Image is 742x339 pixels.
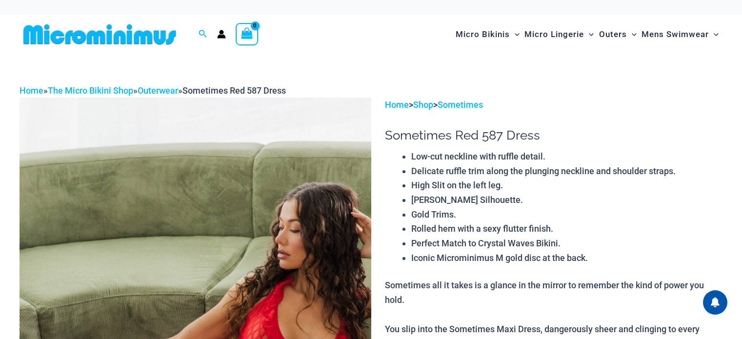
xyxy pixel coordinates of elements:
[411,193,722,207] li: [PERSON_NAME] Silhouette.
[411,178,722,193] li: High Slit on the left leg.
[524,22,584,47] span: Micro Lingerie
[709,22,719,47] span: Menu Toggle
[411,251,722,265] li: Iconic Microminimus M gold disc at the back.
[20,85,286,96] span: » » »
[639,20,721,49] a: Mens SwimwearMenu ToggleMenu Toggle
[642,22,709,47] span: Mens Swimwear
[456,22,510,47] span: Micro Bikinis
[217,30,226,39] a: Account icon link
[411,164,722,179] li: Delicate ruffle trim along the plunging neckline and shoulder straps.
[597,20,639,49] a: OutersMenu ToggleMenu Toggle
[20,85,43,96] a: Home
[385,128,722,143] h1: Sometimes Red 587 Dress
[522,20,596,49] a: Micro LingerieMenu ToggleMenu Toggle
[584,22,594,47] span: Menu Toggle
[236,23,258,45] a: View Shopping Cart, empty
[413,100,433,110] a: Shop
[510,22,520,47] span: Menu Toggle
[385,100,409,110] a: Home
[599,22,627,47] span: Outers
[411,236,722,251] li: Perfect Match to Crystal Waves Bikini.
[438,100,483,110] a: Sometimes
[627,22,637,47] span: Menu Toggle
[385,98,722,112] p: > >
[138,85,178,96] a: Outerwear
[182,85,286,96] span: Sometimes Red 587 Dress
[48,85,133,96] a: The Micro Bikini Shop
[411,221,722,236] li: Rolled hem with a sexy flutter finish.
[453,20,522,49] a: Micro BikinisMenu ToggleMenu Toggle
[411,207,722,222] li: Gold Trims.
[199,28,207,40] a: Search icon link
[411,149,722,164] li: Low-cut neckline with ruffle detail.
[20,23,180,45] img: MM SHOP LOGO FLAT
[452,18,722,51] nav: Site Navigation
